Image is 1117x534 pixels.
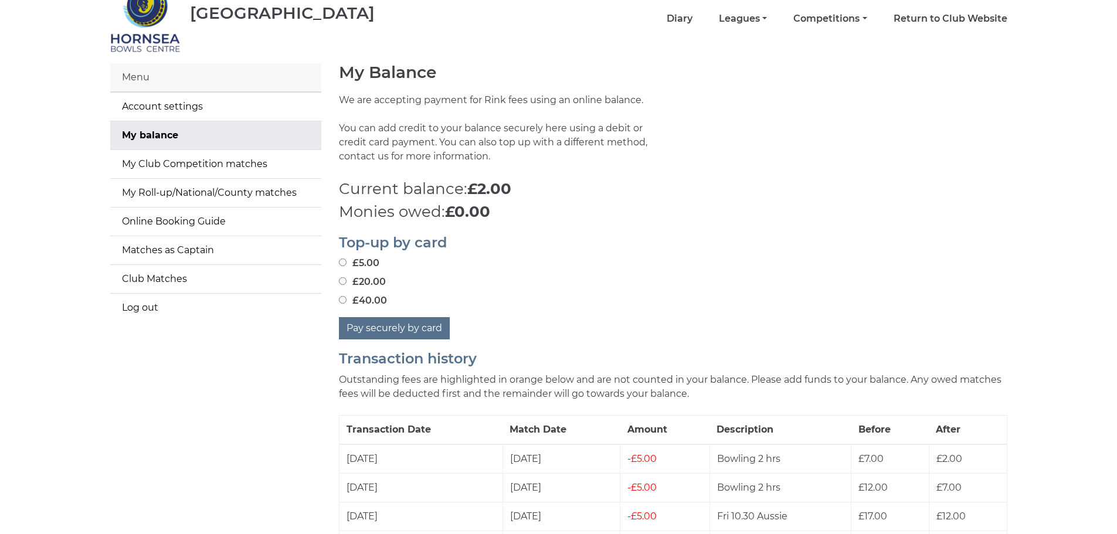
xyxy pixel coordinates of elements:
h2: Transaction history [339,351,1007,366]
button: Pay securely by card [339,317,450,339]
p: Outstanding fees are highlighted in orange below and are not counted in your balance. Please add ... [339,373,1007,401]
th: Description [709,415,851,444]
p: We are accepting payment for Rink fees using an online balance. You can add credit to your balanc... [339,93,664,178]
strong: £2.00 [467,179,511,198]
span: £7.00 [936,482,962,493]
input: £5.00 [339,259,347,266]
td: [DATE] [503,473,620,502]
span: £5.00 [627,453,657,464]
td: [DATE] [503,444,620,474]
strong: £0.00 [445,202,490,221]
a: My balance [110,121,321,149]
span: £5.00 [627,482,657,493]
span: £12.00 [858,482,888,493]
p: Monies owed: [339,200,1007,223]
span: £2.00 [936,453,962,464]
span: £7.00 [858,453,884,464]
a: Diary [667,12,692,25]
a: Online Booking Guide [110,208,321,236]
label: £40.00 [339,294,387,308]
td: [DATE] [339,444,503,474]
td: [DATE] [339,473,503,502]
label: £5.00 [339,256,379,270]
a: My Roll-up/National/County matches [110,179,321,207]
span: £17.00 [858,511,887,522]
a: Matches as Captain [110,236,321,264]
span: £5.00 [627,511,657,522]
div: [GEOGRAPHIC_DATA] [190,4,375,22]
a: Club Matches [110,265,321,293]
p: Current balance: [339,178,1007,200]
th: Transaction Date [339,415,503,444]
td: [DATE] [503,502,620,530]
div: Menu [110,63,321,92]
h1: My Balance [339,63,1007,81]
th: Before [851,415,929,444]
th: Match Date [503,415,620,444]
a: Leagues [719,12,767,25]
label: £20.00 [339,275,386,289]
input: £20.00 [339,277,347,285]
td: Fri 10.30 Aussie [709,502,851,530]
input: £40.00 [339,296,347,304]
h2: Top-up by card [339,235,1007,250]
th: Amount [620,415,709,444]
a: Account settings [110,93,321,121]
td: Bowling 2 hrs [709,473,851,502]
span: £12.00 [936,511,966,522]
a: Competitions [793,12,867,25]
a: My Club Competition matches [110,150,321,178]
a: Return to Club Website [894,12,1007,25]
td: Bowling 2 hrs [709,444,851,474]
th: After [929,415,1007,444]
td: [DATE] [339,502,503,530]
a: Log out [110,294,321,322]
